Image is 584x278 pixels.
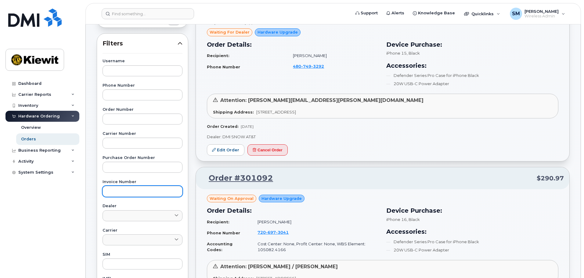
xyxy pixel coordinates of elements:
[391,10,404,16] span: Alerts
[386,40,558,49] h3: Device Purchase:
[213,110,254,114] strong: Shipping Address:
[386,227,558,236] h3: Accessories:
[386,206,558,215] h3: Device Purchase:
[293,64,324,69] span: 480
[103,204,182,208] label: Dealer
[407,217,420,222] span: , Black
[311,64,324,69] span: 3292
[386,81,558,87] li: 20W USB-C Power Adapter
[103,84,182,88] label: Phone Number
[525,9,559,14] span: [PERSON_NAME]
[258,230,296,235] a: 7206973041
[386,73,558,78] li: Defender Series Pro Case for iPhone Black
[287,50,379,61] td: [PERSON_NAME]
[207,40,379,49] h3: Order Details:
[201,173,273,184] a: Order #301092
[506,8,569,20] div: Shelby Miller
[256,110,296,114] span: [STREET_ADDRESS]
[471,11,494,16] span: Quicklinks
[103,156,182,160] label: Purchase Order Number
[207,241,233,252] strong: Accounting Codes:
[207,134,558,140] p: Dealer: DMI SNOW AT&T
[361,10,378,16] span: Support
[207,144,244,156] a: Edit Order
[210,196,254,201] span: Waiting On Approval
[103,180,182,184] label: Invoice Number
[261,196,302,201] span: Hardware Upgrade
[537,174,564,183] span: $290.97
[207,206,379,215] h3: Order Details:
[293,64,331,69] a: 4807493292
[103,132,182,136] label: Carrier Number
[525,14,559,19] span: Wireless Admin
[103,253,182,257] label: SIM
[207,219,229,224] strong: Recipient:
[418,10,455,16] span: Knowledge Base
[407,51,420,56] span: , Black
[210,29,250,35] span: waiting for dealer
[386,247,558,253] li: 20W USB-C Power Adapter
[386,51,407,56] span: iPhone 15
[301,64,311,69] span: 749
[207,64,240,69] strong: Phone Number
[102,8,194,19] input: Find something...
[351,7,382,19] a: Support
[207,53,229,58] strong: Recipient:
[258,230,289,235] span: 720
[557,251,579,273] iframe: Messenger Launcher
[276,230,289,235] span: 3041
[207,124,238,129] strong: Order Created:
[241,124,254,129] span: [DATE]
[386,239,558,245] li: Defender Series Pro Case for iPhone Black
[103,108,182,112] label: Order Number
[460,8,504,20] div: Quicklinks
[258,29,298,35] span: Hardware Upgrade
[103,59,182,63] label: Username
[252,217,379,227] td: [PERSON_NAME]
[207,230,240,235] strong: Phone Number
[386,217,407,222] span: iPhone 16
[220,264,338,269] span: Attention: [PERSON_NAME] / [PERSON_NAME]
[266,230,276,235] span: 697
[382,7,409,19] a: Alerts
[220,97,424,103] span: Attention: [PERSON_NAME][EMAIL_ADDRESS][PERSON_NAME][DOMAIN_NAME]
[409,7,459,19] a: Knowledge Base
[386,61,558,70] h3: Accessories:
[252,239,379,255] td: Cost Center: None, Profit Center: None, WBS Element: 105082.4166
[247,144,288,156] button: Cancel Order
[103,229,182,233] label: Carrier
[103,39,178,48] span: Filters
[512,10,520,17] span: SM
